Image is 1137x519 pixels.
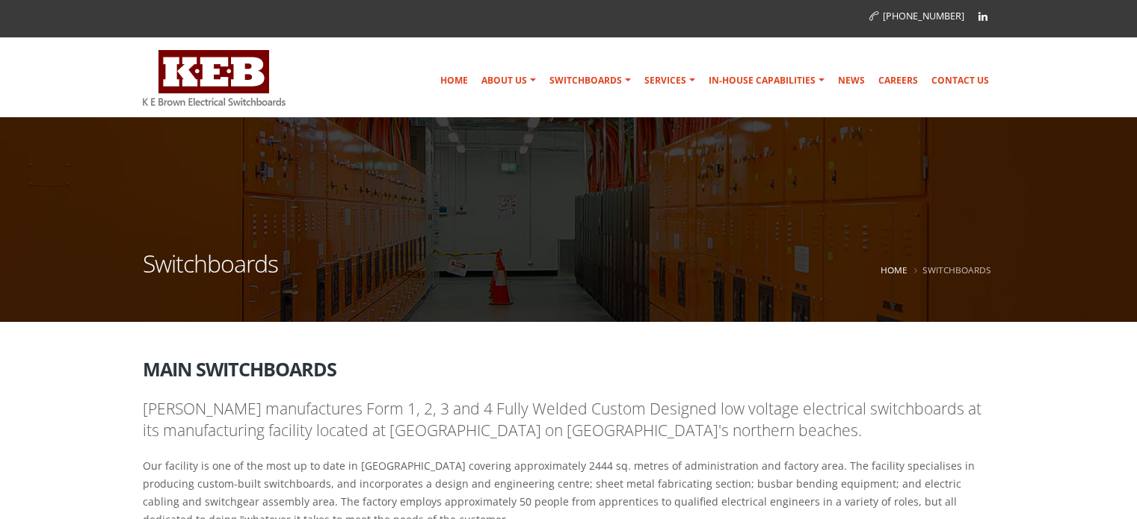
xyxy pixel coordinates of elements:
a: [PHONE_NUMBER] [869,10,964,22]
h2: Main Switchboards [143,348,995,379]
a: Contact Us [925,66,995,96]
img: K E Brown Electrical Switchboards [143,50,286,106]
a: Switchboards [543,66,637,96]
h1: Switchboards [143,252,278,294]
a: In-house Capabilities [703,66,831,96]
a: Careers [872,66,924,96]
a: News [832,66,871,96]
a: Services [638,66,701,96]
p: [PERSON_NAME] manufactures Form 1, 2, 3 and 4 Fully Welded Custom Designed low voltage electrical... [143,398,995,442]
a: Home [881,264,908,276]
a: About Us [475,66,542,96]
li: Switchboards [910,261,991,279]
a: Home [434,66,474,96]
a: Linkedin [972,5,994,28]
